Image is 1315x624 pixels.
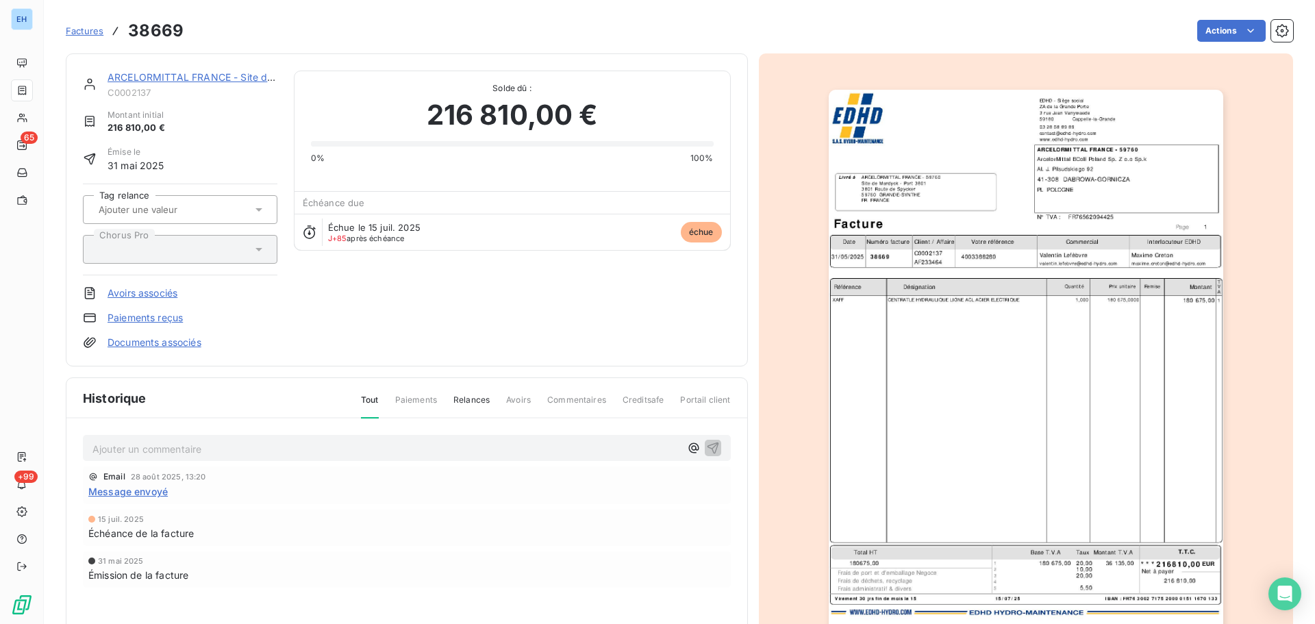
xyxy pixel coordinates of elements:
div: EH [11,8,33,30]
span: 100% [690,152,714,164]
span: Échéance due [303,197,365,208]
button: Actions [1197,20,1266,42]
span: 15 juil. 2025 [98,515,144,523]
span: Historique [83,389,147,408]
span: Commentaires [547,394,606,417]
img: Logo LeanPay [11,594,33,616]
span: 216 810,00 € [108,121,165,135]
a: Paiements reçus [108,311,183,325]
span: 31 mai 2025 [108,158,164,173]
span: J+85 [328,234,347,243]
a: Documents associés [108,336,201,349]
span: après échéance [328,234,405,242]
span: échue [681,222,722,242]
span: Émission de la facture [88,568,188,582]
span: +99 [14,471,38,483]
span: C0002137 [108,87,277,98]
span: Échue le 15 juil. 2025 [328,222,421,233]
span: Message envoyé [88,484,168,499]
span: 65 [21,132,38,144]
span: Creditsafe [623,394,664,417]
span: 216 810,00 € [427,95,598,136]
span: 0% [311,152,325,164]
span: 28 août 2025, 13:20 [131,473,206,481]
span: Relances [453,394,490,417]
span: 31 mai 2025 [98,557,144,565]
a: Factures [66,24,103,38]
span: Montant initial [108,109,165,121]
span: Portail client [680,394,730,417]
a: ARCELORMITTAL FRANCE - Site de Mardyck [108,71,317,83]
span: Factures [66,25,103,36]
span: Échéance de la facture [88,526,194,540]
span: Email [103,473,125,481]
span: Émise le [108,146,164,158]
h3: 38669 [128,18,184,43]
div: Open Intercom Messenger [1268,577,1301,610]
span: Solde dû : [311,82,714,95]
input: Ajouter une valeur [97,203,235,216]
span: Avoirs [506,394,531,417]
a: Avoirs associés [108,286,177,300]
span: Tout [361,394,379,419]
span: Paiements [395,394,437,417]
